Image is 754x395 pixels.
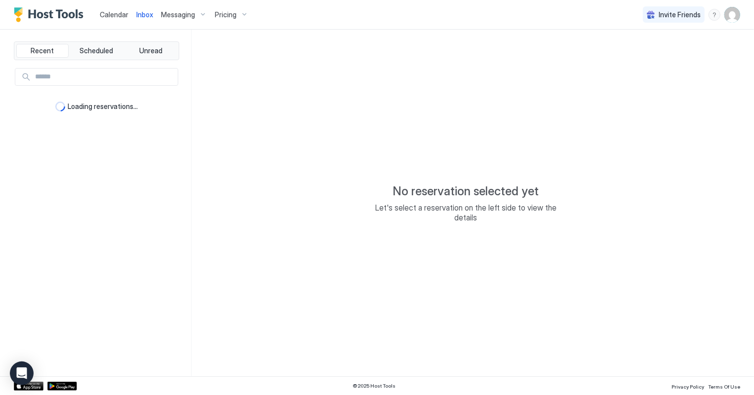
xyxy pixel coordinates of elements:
a: Google Play Store [47,382,77,391]
span: Terms Of Use [708,384,740,390]
span: Unread [139,46,162,55]
span: Invite Friends [659,10,701,19]
div: Open Intercom Messenger [10,361,34,385]
span: Privacy Policy [672,384,704,390]
span: Inbox [136,10,153,19]
span: Recent [31,46,54,55]
a: Inbox [136,9,153,20]
button: Unread [124,44,177,58]
div: tab-group [14,41,179,60]
span: Loading reservations... [68,102,138,111]
span: No reservation selected yet [393,184,539,199]
a: App Store [14,382,43,391]
div: User profile [724,7,740,23]
a: Terms Of Use [708,381,740,391]
span: Let's select a reservation on the left side to view the details [367,203,565,222]
a: Host Tools Logo [14,7,88,22]
span: © 2025 Host Tools [353,383,396,389]
span: Calendar [100,10,128,19]
a: Calendar [100,9,128,20]
span: Scheduled [80,46,114,55]
a: Privacy Policy [672,381,704,391]
span: Messaging [161,10,195,19]
input: Input Field [31,69,178,85]
span: Pricing [215,10,237,19]
div: menu [709,9,720,21]
button: Recent [16,44,69,58]
div: loading [55,102,65,111]
button: Scheduled [71,44,123,58]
